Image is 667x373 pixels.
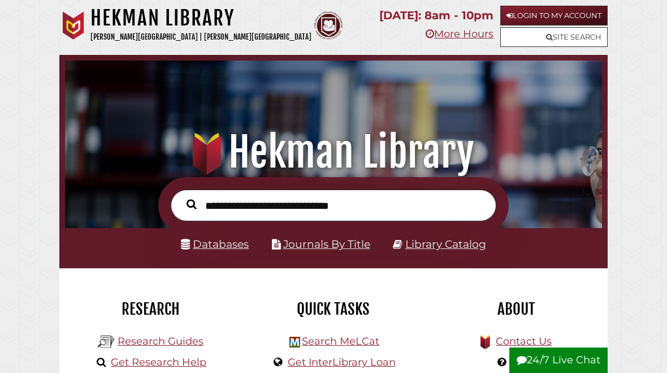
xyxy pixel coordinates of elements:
a: Site Search [500,27,608,47]
a: Journals By Title [283,238,370,251]
h2: Research [68,299,233,319]
a: Search MeLCat [302,335,379,348]
a: Databases [181,238,249,251]
p: [DATE]: 8am - 10pm [379,6,493,25]
h1: Hekman Library [90,6,311,31]
img: Hekman Library Logo [98,333,115,350]
button: Search [181,197,202,212]
a: Get Research Help [111,356,206,368]
p: [PERSON_NAME][GEOGRAPHIC_DATA] | [PERSON_NAME][GEOGRAPHIC_DATA] [90,31,311,44]
a: More Hours [426,28,493,40]
a: Library Catalog [405,238,486,251]
a: Research Guides [118,335,203,348]
i: Search [187,199,197,210]
a: Login to My Account [500,6,608,25]
h2: Quick Tasks [250,299,416,319]
h2: About [434,299,599,319]
img: Calvin University [59,11,88,40]
img: Hekman Library Logo [289,337,300,348]
h1: Hekman Library [75,127,592,177]
img: Calvin Theological Seminary [314,11,343,40]
a: Get InterLibrary Loan [288,356,396,368]
a: Contact Us [496,335,552,348]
